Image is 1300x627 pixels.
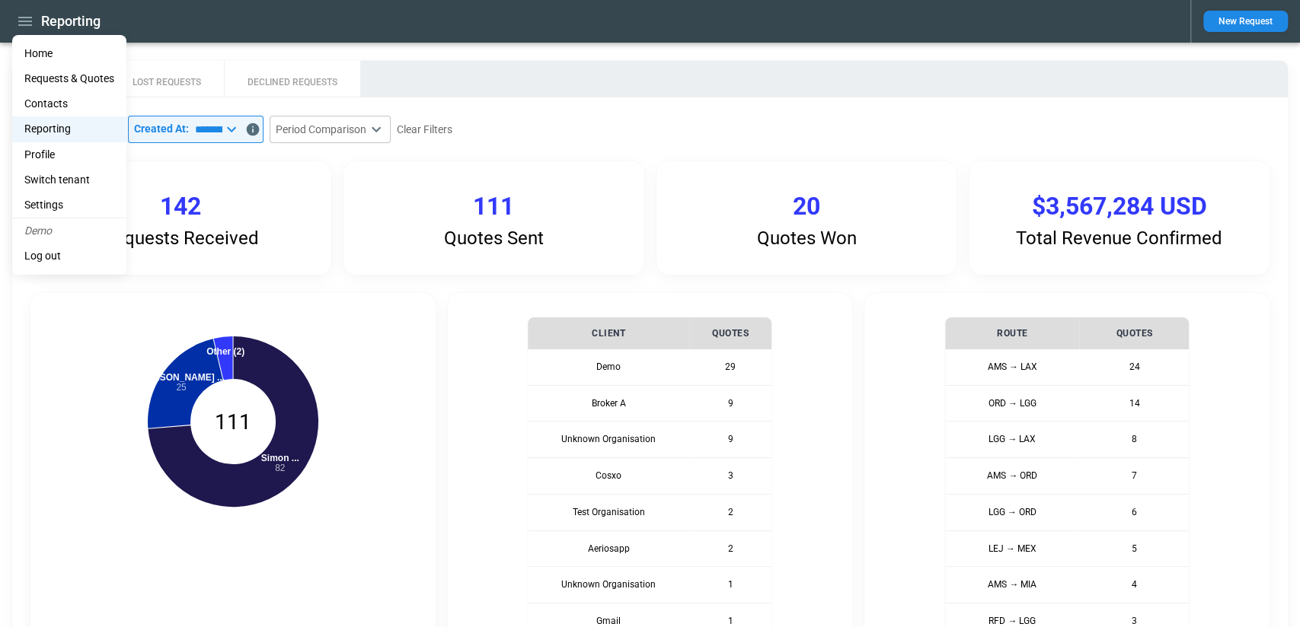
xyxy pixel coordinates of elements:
a: Contacts [12,91,126,116]
a: Settings [12,193,126,218]
a: Profile [12,142,126,167]
li: Demo [12,218,126,243]
a: Reporting [12,116,126,142]
li: Log out [12,243,126,269]
a: Home [12,41,126,66]
a: Requests & Quotes [12,66,126,91]
li: Switch tenant [12,167,126,193]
